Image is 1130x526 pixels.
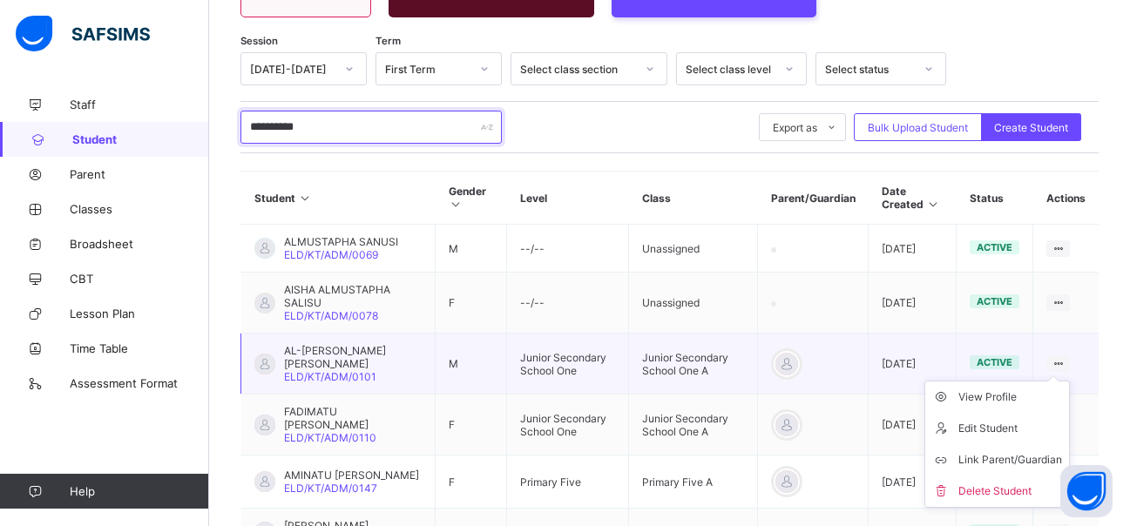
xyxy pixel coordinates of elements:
[436,273,507,334] td: F
[284,469,419,482] span: AMINATU [PERSON_NAME]
[284,431,376,444] span: ELD/KT/ADM/0110
[298,192,313,205] i: Sort in Ascending Order
[436,334,507,394] td: M
[16,16,150,52] img: safsims
[957,172,1033,225] th: Status
[70,307,209,320] span: Lesson Plan
[977,295,1012,307] span: active
[1033,172,1099,225] th: Actions
[773,121,817,134] span: Export as
[825,63,914,76] div: Select status
[958,388,1062,406] div: View Profile
[977,241,1012,253] span: active
[869,334,957,394] td: [DATE]
[507,225,629,273] td: --/--
[629,273,758,334] td: Unassigned
[70,167,209,181] span: Parent
[284,482,377,495] span: ELD/KT/ADM/0147
[72,132,209,146] span: Student
[70,98,209,111] span: Staff
[994,121,1068,134] span: Create Student
[284,405,422,431] span: FADIMATU [PERSON_NAME]
[629,394,758,455] td: Junior Secondary School One A
[958,482,1062,500] div: Delete Student
[869,394,957,455] td: [DATE]
[376,35,401,47] span: Term
[868,121,968,134] span: Bulk Upload Student
[284,309,378,322] span: ELD/KT/ADM/0078
[629,334,758,394] td: Junior Secondary School One A
[869,273,957,334] td: [DATE]
[436,455,507,509] td: F
[240,35,278,47] span: Session
[70,272,209,286] span: CBT
[70,202,209,216] span: Classes
[629,225,758,273] td: Unassigned
[436,394,507,455] td: F
[284,283,422,309] span: AISHA ALMUSTAPHA SALISU
[70,376,209,390] span: Assessment Format
[284,370,376,383] span: ELD/KT/ADM/0101
[758,172,869,225] th: Parent/Guardian
[926,198,941,211] i: Sort in Ascending Order
[70,341,209,355] span: Time Table
[958,451,1062,469] div: Link Parent/Guardian
[1060,465,1113,517] button: Open asap
[70,484,208,498] span: Help
[507,273,629,334] td: --/--
[629,172,758,225] th: Class
[507,172,629,225] th: Level
[869,455,957,509] td: [DATE]
[507,394,629,455] td: Junior Secondary School One
[385,63,470,76] div: First Term
[449,198,464,211] i: Sort in Ascending Order
[507,334,629,394] td: Junior Secondary School One
[241,172,436,225] th: Student
[869,172,957,225] th: Date Created
[250,63,335,76] div: [DATE]-[DATE]
[869,225,957,273] td: [DATE]
[520,63,635,76] div: Select class section
[284,248,378,261] span: ELD/KT/ADM/0069
[284,235,398,248] span: ALMUSTAPHA SANUSI
[436,225,507,273] td: M
[436,172,507,225] th: Gender
[284,344,422,370] span: AL-[PERSON_NAME] [PERSON_NAME]
[686,63,775,76] div: Select class level
[629,455,758,509] td: Primary Five A
[958,420,1062,437] div: Edit Student
[977,356,1012,368] span: active
[70,237,209,251] span: Broadsheet
[507,455,629,509] td: Primary Five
